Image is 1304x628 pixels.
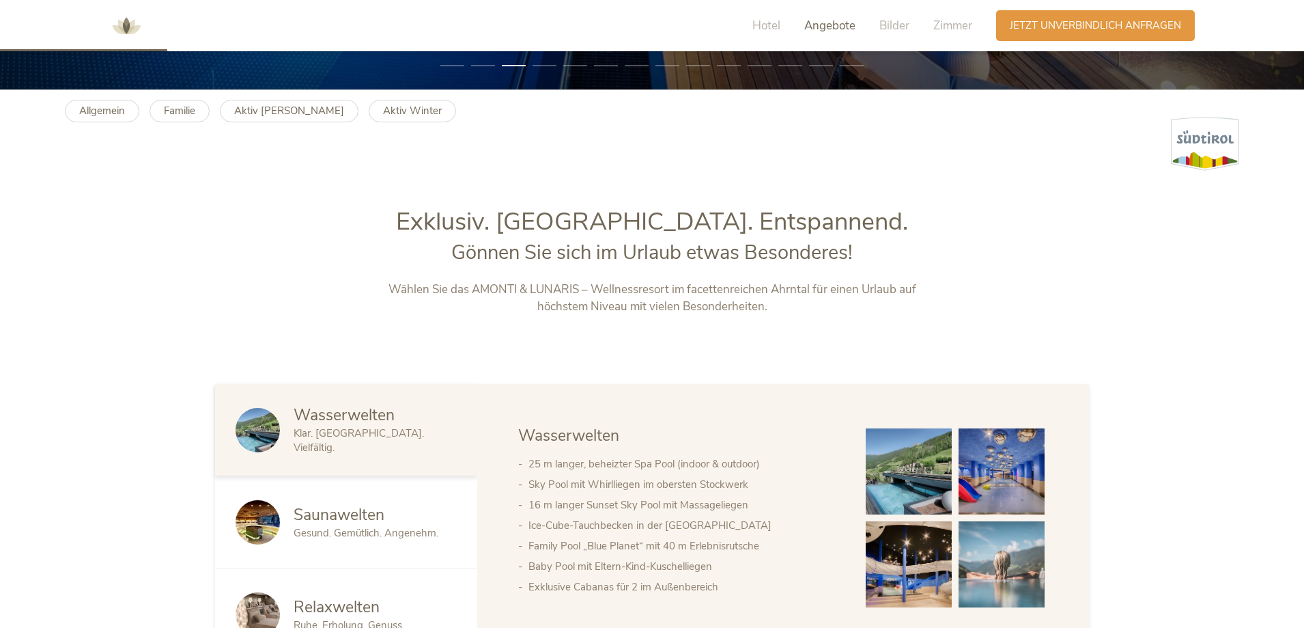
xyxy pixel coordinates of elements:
span: Gönnen Sie sich im Urlaub etwas Besonderes! [451,239,853,266]
a: Aktiv [PERSON_NAME] [220,100,358,122]
li: Exklusive Cabanas für 2 im Außenbereich [528,577,838,597]
img: AMONTI & LUNARIS Wellnessresort [106,5,147,46]
li: Sky Pool mit Whirlliegen im obersten Stockwerk [528,474,838,495]
a: AMONTI & LUNARIS Wellnessresort [106,21,147,30]
span: Relaxwelten [294,597,380,618]
span: Klar. [GEOGRAPHIC_DATA]. Vielfältig. [294,426,424,454]
p: Wählen Sie das AMONTI & LUNARIS – Wellnessresort im facettenreichen Ahrntal für einen Urlaub auf ... [367,281,937,316]
span: Wasserwelten [518,425,619,446]
li: Baby Pool mit Eltern-Kind-Kuschelliegen [528,556,838,577]
li: 16 m langer Sunset Sky Pool mit Massageliegen [528,495,838,515]
a: Allgemein [65,100,139,122]
b: Aktiv [PERSON_NAME] [234,104,344,118]
a: Aktiv Winter [369,100,456,122]
span: Zimmer [933,18,972,33]
span: Gesund. Gemütlich. Angenehm. [294,526,438,540]
span: Exklusiv. [GEOGRAPHIC_DATA]. Entspannend. [396,205,908,238]
b: Familie [164,104,195,118]
a: Familie [150,100,210,122]
span: Angebote [804,18,855,33]
span: Saunawelten [294,504,384,525]
b: Allgemein [79,104,125,118]
span: Bilder [879,18,909,33]
img: Südtirol [1171,117,1239,171]
b: Aktiv Winter [383,104,442,118]
span: Jetzt unverbindlich anfragen [1010,18,1181,33]
li: Family Pool „Blue Planet“ mit 40 m Erlebnisrutsche [528,536,838,556]
li: Ice-Cube-Tauchbecken in der [GEOGRAPHIC_DATA] [528,515,838,536]
li: 25 m langer, beheizter Spa Pool (indoor & outdoor) [528,454,838,474]
span: Hotel [752,18,780,33]
span: Wasserwelten [294,405,395,426]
